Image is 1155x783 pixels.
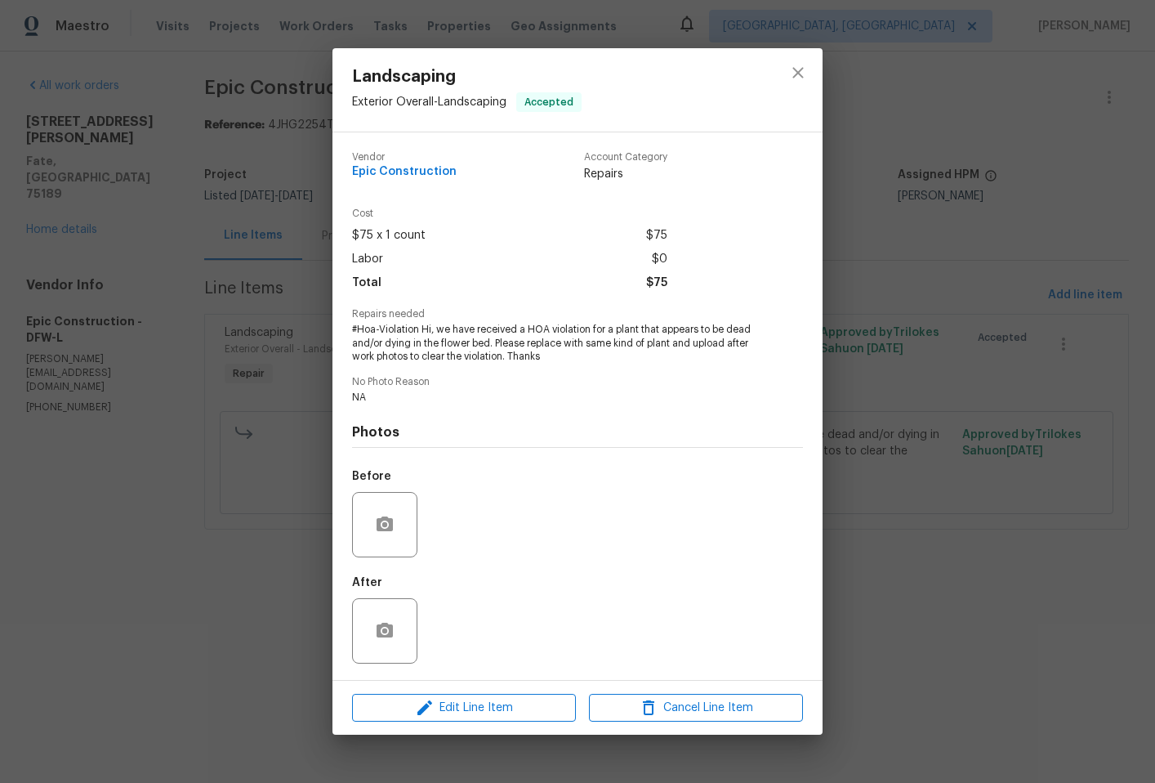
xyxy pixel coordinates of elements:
span: Landscaping [352,68,582,86]
span: No Photo Reason [352,377,803,387]
span: Cancel Line Item [594,698,798,718]
span: Epic Construction [352,166,457,178]
h4: Photos [352,424,803,441]
h5: Before [352,471,391,482]
span: NA [352,391,758,405]
h5: After [352,577,382,588]
span: Account Category [584,152,667,163]
button: close [778,53,818,92]
button: Cancel Line Item [589,694,803,723]
span: Edit Line Item [357,698,571,718]
span: #Hoa-Violation Hi, we have received a HOA violation for a plant that appears to be dead and/or dy... [352,323,758,364]
span: Repairs [584,166,667,182]
span: Total [352,271,381,295]
span: Exterior Overall - Landscaping [352,96,506,107]
span: $75 [646,271,667,295]
span: $75 x 1 count [352,224,426,248]
span: $0 [652,248,667,271]
span: Repairs needed [352,309,803,320]
span: $75 [646,224,667,248]
span: Cost [352,208,667,219]
span: Labor [352,248,383,271]
button: Edit Line Item [352,694,576,723]
span: Vendor [352,152,457,163]
span: Accepted [518,94,580,110]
